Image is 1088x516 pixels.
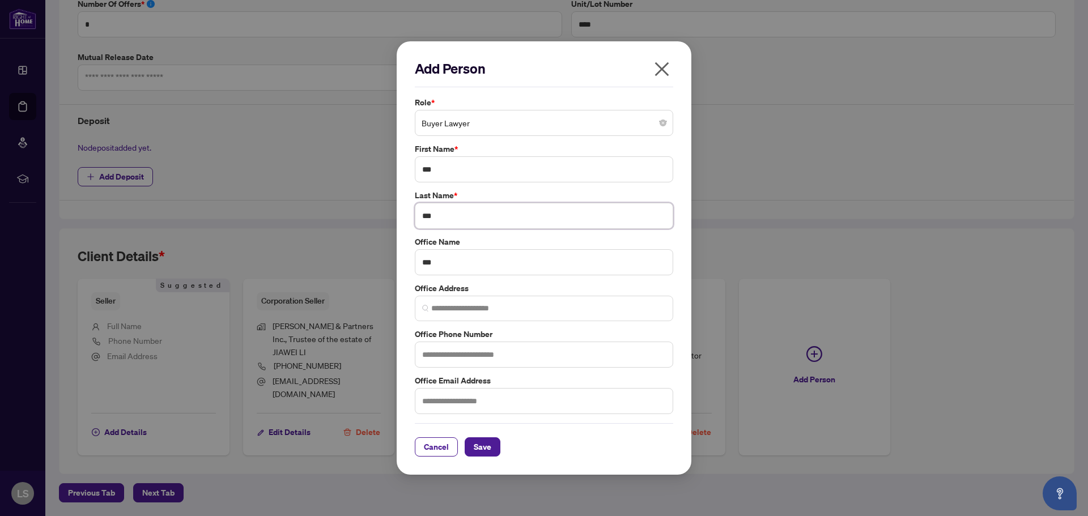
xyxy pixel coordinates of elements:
button: Cancel [415,437,458,457]
button: Save [465,437,500,457]
span: close-circle [660,120,666,126]
button: Open asap [1043,476,1077,510]
span: close [653,60,671,78]
span: Cancel [424,438,449,456]
img: search_icon [422,305,429,312]
label: Office Address [415,282,673,295]
span: Save [474,438,491,456]
label: Office Phone Number [415,328,673,340]
label: Office Name [415,236,673,248]
label: Last Name [415,189,673,202]
label: Office Email Address [415,374,673,387]
label: First Name [415,143,673,155]
span: Buyer Lawyer [422,112,666,134]
label: Role [415,96,673,109]
h2: Add Person [415,59,673,78]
